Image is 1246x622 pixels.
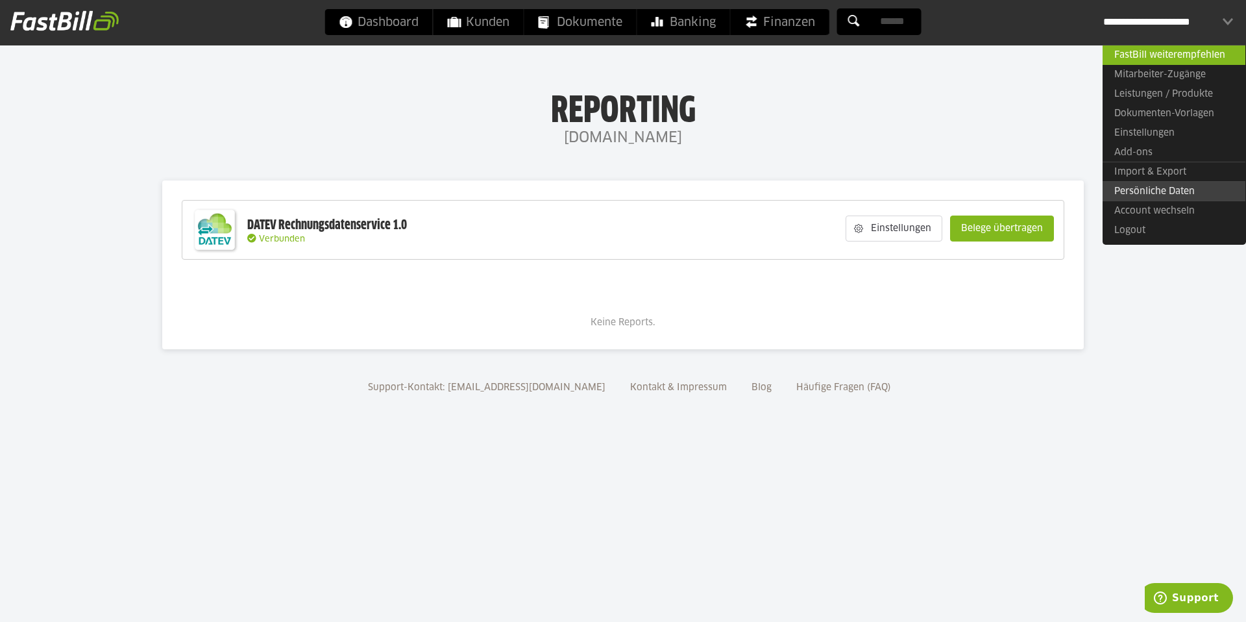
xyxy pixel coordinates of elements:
a: Leistungen / Produkte [1103,84,1245,104]
div: DATEV Rechnungsdatenservice 1.0 [247,217,407,234]
h1: Reporting [130,92,1116,125]
span: Finanzen [745,9,815,35]
a: Kontakt & Impressum [626,383,731,392]
span: Keine Reports. [591,318,655,327]
a: Dokumente [524,9,637,35]
a: Mitarbeiter-Zugänge [1103,65,1245,84]
span: Kunden [448,9,509,35]
a: FastBill weiterempfehlen [1103,45,1245,65]
img: fastbill_logo_white.png [10,10,119,31]
a: Support-Kontakt: [EMAIL_ADDRESS][DOMAIN_NAME] [363,383,610,392]
sl-button: Belege übertragen [950,216,1054,242]
a: Einstellungen [1103,123,1245,143]
a: Persönliche Daten [1103,181,1245,201]
a: Add-ons [1103,143,1245,162]
a: Häufige Fragen (FAQ) [792,383,896,392]
a: Dashboard [325,9,433,35]
a: Kunden [434,9,524,35]
a: Import & Export [1103,162,1245,182]
a: Banking [637,9,730,35]
a: Blog [747,383,776,392]
sl-button: Einstellungen [846,216,942,242]
span: Dokumente [539,9,622,35]
iframe: Öffnet ein Widget, in dem Sie weitere Informationen finden [1145,583,1233,616]
a: Account wechseln [1103,201,1245,221]
span: Verbunden [259,235,305,243]
a: Dokumenten-Vorlagen [1103,104,1245,123]
span: Banking [652,9,716,35]
a: Finanzen [731,9,829,35]
a: Logout [1103,221,1245,240]
span: Dashboard [339,9,419,35]
img: DATEV-Datenservice Logo [189,204,241,256]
